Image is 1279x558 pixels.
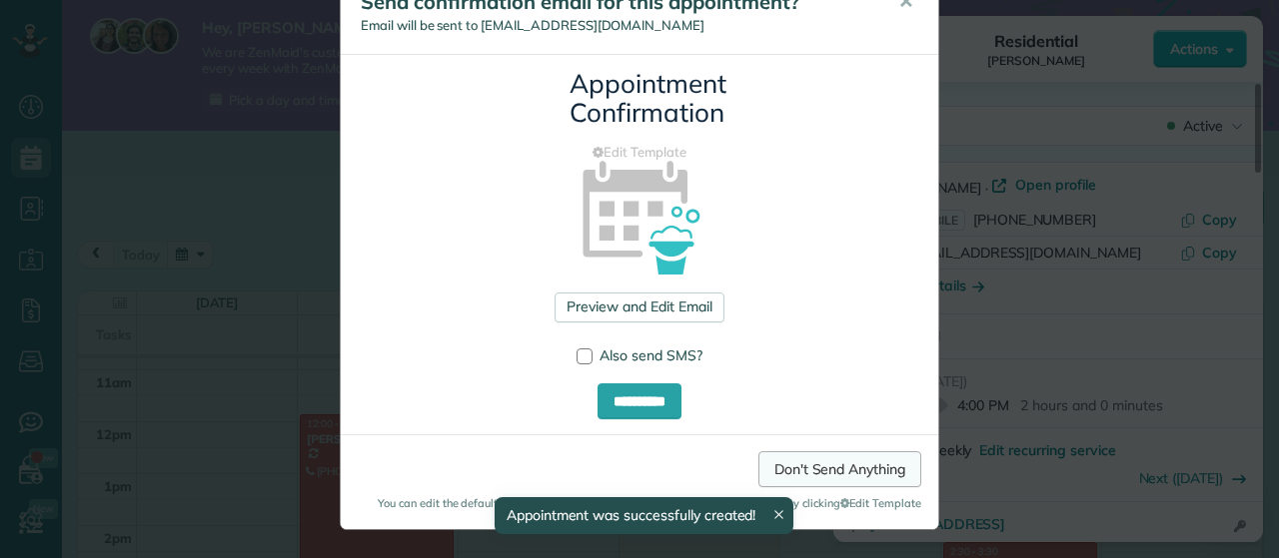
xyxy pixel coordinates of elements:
[358,495,921,511] small: You can edit the default confirmation email text or disable this automatic popup by clicking Edit...
[600,346,702,364] span: Also send SMS?
[555,292,723,322] a: Preview and Edit Email
[570,70,709,127] h3: Appointment Confirmation
[551,126,729,304] img: appointment_confirmation_icon-141e34405f88b12ade42628e8c248340957700ab75a12ae832a8710e9b578dc5.png
[361,17,704,33] span: Email will be sent to [EMAIL_ADDRESS][DOMAIN_NAME]
[356,143,923,162] a: Edit Template
[758,451,921,487] a: Don't Send Anything
[495,497,794,534] div: Appointment was successfully created!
